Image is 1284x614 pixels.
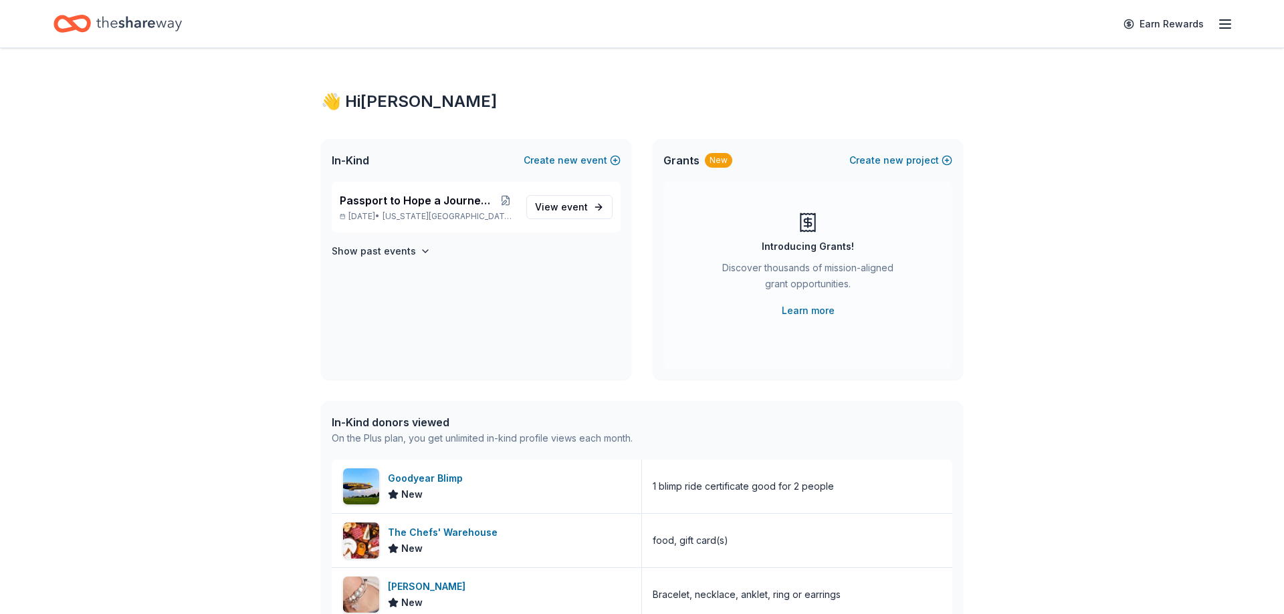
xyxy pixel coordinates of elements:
[762,239,854,255] div: Introducing Grants!
[332,152,369,168] span: In-Kind
[332,243,416,259] h4: Show past events
[332,430,633,446] div: On the Plus plan, you get unlimited in-kind profile views each month.
[388,524,503,541] div: The Chefs' Warehouse
[883,152,903,168] span: new
[535,199,588,215] span: View
[705,153,732,168] div: New
[663,152,700,168] span: Grants
[383,211,516,222] span: [US_STATE][GEOGRAPHIC_DATA], [GEOGRAPHIC_DATA]
[1115,12,1212,36] a: Earn Rewards
[653,532,728,549] div: food, gift card(s)
[561,201,588,212] span: event
[343,522,379,559] img: Image for The Chefs' Warehouse
[332,243,431,259] button: Show past events
[717,260,899,297] div: Discover thousands of mission-aligned grant opportunities.
[526,195,613,219] a: View event
[653,478,834,494] div: 1 blimp ride certificate good for 2 people
[401,541,423,557] span: New
[388,470,468,486] div: Goodyear Blimp
[340,192,496,208] span: Passport to Hope a Journey of Progress
[849,152,952,168] button: Createnewproject
[321,91,963,112] div: 👋 Hi [PERSON_NAME]
[332,414,633,430] div: In-Kind donors viewed
[558,152,578,168] span: new
[401,595,423,611] span: New
[653,587,841,603] div: Bracelet, necklace, anklet, ring or earrings
[388,579,471,595] div: [PERSON_NAME]
[401,486,423,502] span: New
[524,152,621,168] button: Createnewevent
[340,211,516,222] p: [DATE] •
[343,468,379,504] img: Image for Goodyear Blimp
[343,577,379,613] img: Image for Lizzy James
[782,303,835,319] a: Learn more
[53,8,182,39] a: Home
